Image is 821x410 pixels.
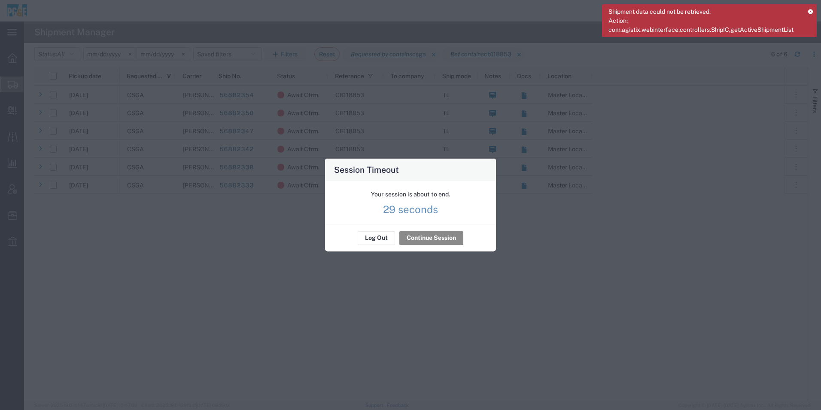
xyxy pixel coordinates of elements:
[334,163,399,176] h4: Session Timeout
[608,7,802,34] span: Shipment data could not be retrieved. Action: com.agistix.webinterface.controllers.ShipIC,getActi...
[358,231,395,245] button: Log Out
[383,205,438,214] p: 29 seconds
[399,231,463,245] button: Continue Session
[371,190,450,199] div: Your session is about to end.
